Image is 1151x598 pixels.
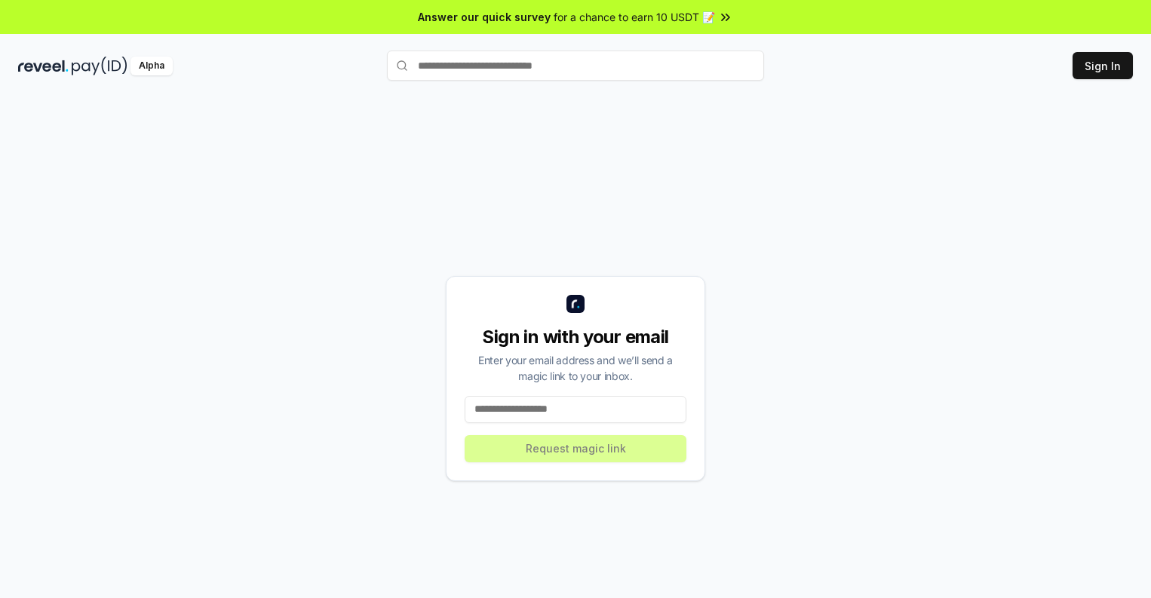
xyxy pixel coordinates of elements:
[465,325,686,349] div: Sign in with your email
[130,57,173,75] div: Alpha
[418,9,551,25] span: Answer our quick survey
[1073,52,1133,79] button: Sign In
[554,9,715,25] span: for a chance to earn 10 USDT 📝
[566,295,585,313] img: logo_small
[18,57,69,75] img: reveel_dark
[465,352,686,384] div: Enter your email address and we’ll send a magic link to your inbox.
[72,57,127,75] img: pay_id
